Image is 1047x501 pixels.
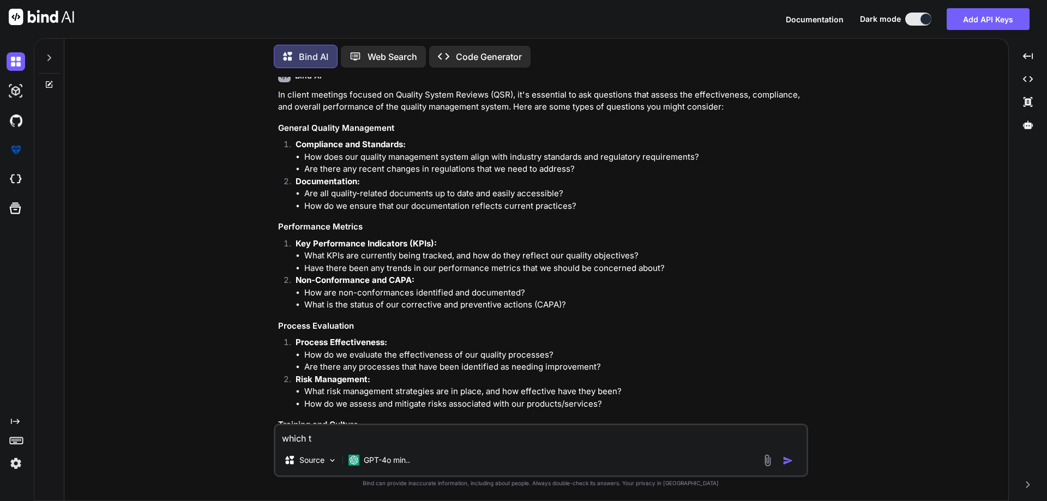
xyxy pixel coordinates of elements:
[278,320,806,333] h3: Process Evaluation
[456,50,522,63] p: Code Generator
[278,89,806,113] p: In client meetings focused on Quality System Reviews (QSR), it's essential to ask questions that ...
[304,287,806,299] li: How are non-conformances identified and documented?
[348,455,359,466] img: GPT-4o mini
[328,456,337,465] img: Pick Models
[296,238,437,249] strong: Key Performance Indicators (KPIs):
[296,139,406,149] strong: Compliance and Standards:
[783,455,793,466] img: icon
[7,454,25,473] img: settings
[304,200,806,213] li: How do we ensure that our documentation reflects current practices?
[278,419,806,431] h3: Training and Culture
[368,50,417,63] p: Web Search
[304,299,806,311] li: What is the status of our corrective and preventive actions (CAPA)?
[275,425,807,445] textarea: which ty
[296,176,360,186] strong: Documentation:
[274,479,808,487] p: Bind can provide inaccurate information, including about people. Always double-check its answers....
[7,52,25,71] img: darkChat
[278,122,806,135] h3: General Quality Management
[304,385,806,398] li: What risk management strategies are in place, and how effective have they been?
[304,188,806,200] li: Are all quality-related documents up to date and easily accessible?
[296,374,370,384] strong: Risk Management:
[296,275,414,285] strong: Non-Conformance and CAPA:
[7,141,25,159] img: premium
[947,8,1030,30] button: Add API Keys
[9,9,74,25] img: Bind AI
[304,361,806,373] li: Are there any processes that have been identified as needing improvement?
[304,262,806,275] li: Have there been any trends in our performance metrics that we should be concerned about?
[299,455,324,466] p: Source
[304,163,806,176] li: Are there any recent changes in regulations that we need to address?
[278,221,806,233] h3: Performance Metrics
[304,349,806,361] li: How do we evaluate the effectiveness of our quality processes?
[299,50,328,63] p: Bind AI
[7,82,25,100] img: darkAi-studio
[7,111,25,130] img: githubDark
[786,14,844,25] button: Documentation
[364,455,410,466] p: GPT-4o min..
[296,337,387,347] strong: Process Effectiveness:
[7,170,25,189] img: cloudideIcon
[304,398,806,411] li: How do we assess and mitigate risks associated with our products/services?
[304,151,806,164] li: How does our quality management system align with industry standards and regulatory requirements?
[761,454,774,467] img: attachment
[860,14,901,25] span: Dark mode
[786,15,844,24] span: Documentation
[304,250,806,262] li: What KPIs are currently being tracked, and how do they reflect our quality objectives?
